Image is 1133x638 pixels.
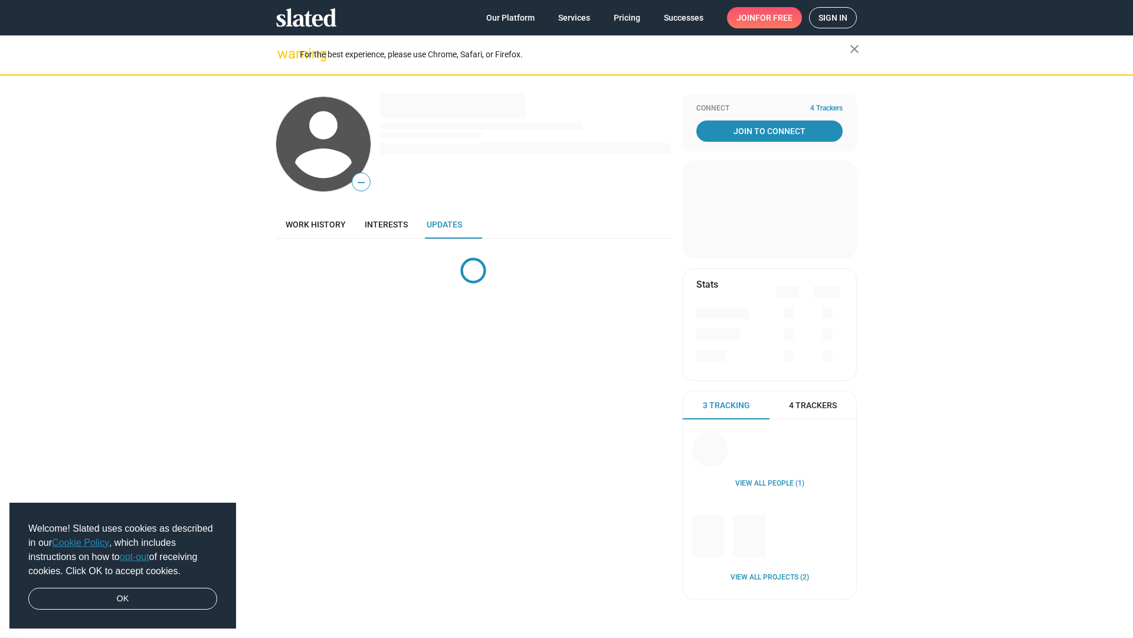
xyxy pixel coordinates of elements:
a: Our Platform [477,7,544,28]
span: Work history [286,220,346,229]
span: Pricing [614,7,640,28]
a: Pricing [604,7,650,28]
a: View all People (1) [735,479,804,489]
a: Interests [355,210,417,239]
span: Join [736,7,793,28]
span: Welcome! Slated uses cookies as described in our , which includes instructions on how to of recei... [28,522,217,578]
span: 4 Trackers [789,400,837,411]
span: Successes [664,7,703,28]
div: For the best experience, please use Chrome, Safari, or Firefox. [300,47,850,63]
span: Updates [427,220,462,229]
span: Interests [365,220,408,229]
span: Join To Connect [699,121,840,142]
a: Sign in [809,7,857,28]
span: Sign in [818,8,847,28]
span: Our Platform [486,7,535,28]
span: 3 Tracking [703,400,750,411]
a: Updates [417,210,471,239]
a: Services [549,7,600,28]
a: Successes [654,7,713,28]
span: Services [558,7,590,28]
a: Work history [276,210,355,239]
a: Cookie Policy [52,538,109,548]
a: Joinfor free [727,7,802,28]
a: dismiss cookie message [28,588,217,610]
a: Join To Connect [696,121,843,142]
div: cookieconsent [9,503,236,629]
div: Connect [696,104,843,113]
mat-icon: warning [277,47,292,61]
a: opt-out [120,552,149,562]
span: 4 Trackers [810,104,843,113]
a: View all Projects (2) [731,573,809,582]
span: for free [755,7,793,28]
mat-card-title: Stats [696,278,718,291]
mat-icon: close [847,42,862,56]
span: — [352,175,370,190]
